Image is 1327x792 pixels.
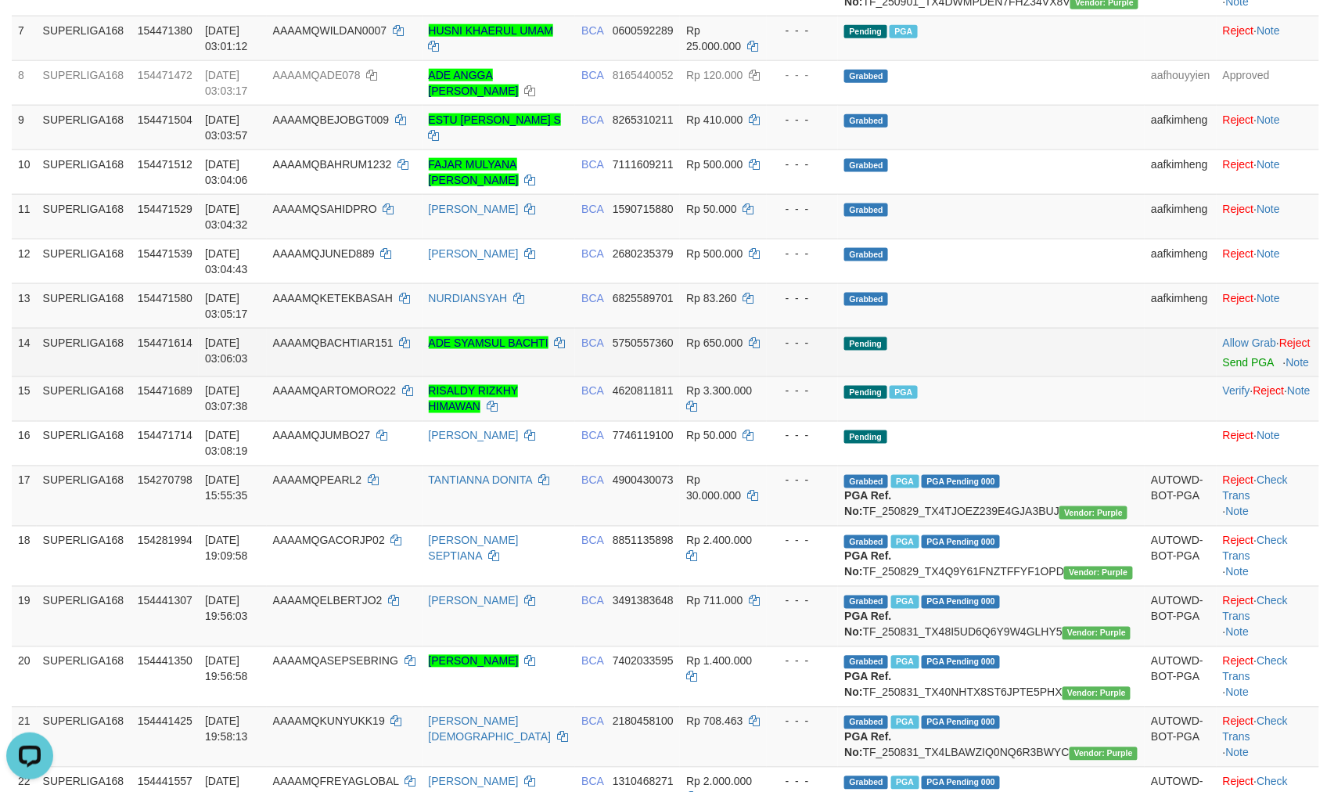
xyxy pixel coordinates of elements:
[922,475,1000,488] span: PGA Pending
[138,715,192,728] span: 154441425
[686,203,737,215] span: Rp 50.000
[37,16,131,60] td: SUPERLIGA168
[1145,283,1217,328] td: aafkimheng
[37,105,131,149] td: SUPERLIGA168
[581,292,603,304] span: BCA
[205,69,248,97] span: [DATE] 03:03:17
[273,337,394,349] span: AAAAMQBACHTIAR151
[844,716,888,729] span: Grabbed
[1217,283,1319,328] td: ·
[12,646,37,707] td: 20
[838,646,1145,707] td: TF_250831_TX40NHTX8ST6JPTE5PHX
[37,328,131,376] td: SUPERLIGA168
[1223,715,1254,728] a: Reject
[1145,239,1217,283] td: aafkimheng
[273,69,361,81] span: AAAAMQADE078
[922,596,1000,609] span: PGA Pending
[1145,194,1217,239] td: aafkimheng
[844,293,888,306] span: Grabbed
[613,337,674,349] span: Copy 5750557360 to clipboard
[138,337,192,349] span: 154471614
[1223,535,1288,563] a: Check Trans
[1223,158,1254,171] a: Reject
[844,114,888,128] span: Grabbed
[890,386,917,399] span: PGA
[1145,466,1217,526] td: AUTOWD-BOT-PGA
[273,535,385,547] span: AAAAMQGACORJP02
[12,586,37,646] td: 19
[273,474,362,487] span: AAAAMQPEARL2
[1257,292,1281,304] a: Note
[205,24,248,52] span: [DATE] 03:01:12
[205,203,248,231] span: [DATE] 03:04:32
[429,535,519,563] a: [PERSON_NAME] SEPTIANA
[429,337,548,349] a: ADE SYAMSUL BACHTI
[581,595,603,607] span: BCA
[12,283,37,328] td: 13
[844,430,886,444] span: Pending
[1217,421,1319,466] td: ·
[138,203,192,215] span: 154471529
[1064,567,1132,580] span: Vendor URL: https://trx4.1velocity.biz
[686,24,741,52] span: Rp 25.000.000
[613,535,674,547] span: Copy 8851135898 to clipboard
[838,526,1145,586] td: TF_250829_TX4Q9Y61FNZTFFYF1OPD
[890,25,917,38] span: PGA
[686,292,737,304] span: Rp 83.260
[138,158,192,171] span: 154471512
[844,70,888,83] span: Grabbed
[205,158,248,186] span: [DATE] 03:04:06
[844,490,891,518] b: PGA Ref. No:
[6,6,53,53] button: Open LiveChat chat widget
[838,466,1145,526] td: TF_250829_TX4TJOEZ239E4GJA3BUJ
[1059,506,1127,520] span: Vendor URL: https://trx4.1velocity.biz
[273,203,377,215] span: AAAAMQSAHIDPRO
[429,385,519,413] a: RISALDY RIZKHY HIMAWAN
[37,586,131,646] td: SUPERLIGA168
[773,201,833,217] div: - - -
[138,776,192,788] span: 154441557
[581,158,603,171] span: BCA
[1217,194,1319,239] td: ·
[1145,526,1217,586] td: AUTOWD-BOT-PGA
[37,149,131,194] td: SUPERLIGA168
[429,203,519,215] a: [PERSON_NAME]
[205,474,248,502] span: [DATE] 15:55:35
[1286,356,1310,369] a: Note
[891,535,919,549] span: Marked by aafnonsreyleab
[1217,707,1319,767] td: · ·
[138,385,192,398] span: 154471689
[138,292,192,304] span: 154471580
[613,655,674,668] span: Copy 7402033595 to clipboard
[273,430,370,442] span: AAAAMQJUMBO27
[205,113,248,142] span: [DATE] 03:03:57
[1257,203,1281,215] a: Note
[1217,328,1319,376] td: ·
[1217,646,1319,707] td: · ·
[1226,686,1250,699] a: Note
[1257,247,1281,260] a: Note
[1145,149,1217,194] td: aafkimheng
[686,337,743,349] span: Rp 650.000
[1223,655,1254,668] a: Reject
[844,731,891,759] b: PGA Ref. No:
[1217,466,1319,526] td: · ·
[613,385,674,398] span: Copy 4620811811 to clipboard
[922,656,1000,669] span: PGA Pending
[581,247,603,260] span: BCA
[12,239,37,283] td: 12
[1257,24,1281,37] a: Note
[844,25,886,38] span: Pending
[1217,16,1319,60] td: ·
[429,24,554,37] a: HUSNI KHAERUL UMAM
[37,646,131,707] td: SUPERLIGA168
[844,596,888,609] span: Grabbed
[429,247,519,260] a: [PERSON_NAME]
[273,113,390,126] span: AAAAMQBEJOBGT009
[1257,158,1281,171] a: Note
[273,385,396,398] span: AAAAMQARTOMORO22
[773,383,833,399] div: - - -
[12,149,37,194] td: 10
[844,656,888,669] span: Grabbed
[686,113,743,126] span: Rp 410.000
